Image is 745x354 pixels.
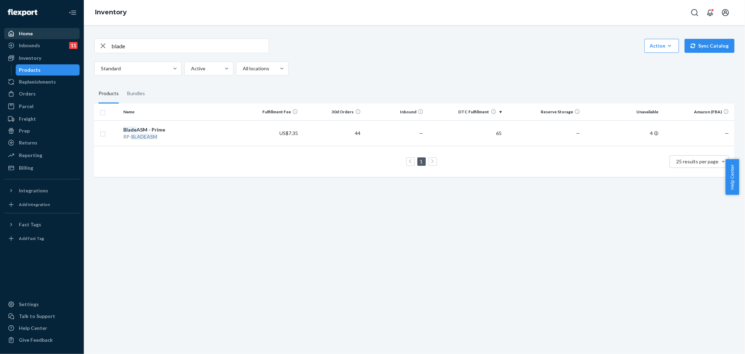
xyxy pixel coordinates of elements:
a: Reporting [4,150,80,161]
th: Reserve Storage [505,104,583,120]
div: Products [19,66,41,73]
div: Bundles [127,84,145,104]
a: Inventory [4,52,80,64]
img: Flexport logo [8,9,37,16]
div: Reporting [19,152,42,159]
td: 4 [583,120,661,146]
div: Add Integration [19,201,50,207]
td: 44 [301,120,364,146]
th: Name [120,104,238,120]
th: Amazon (FBA) [661,104,735,120]
button: Fast Tags [4,219,80,230]
div: Inventory [19,55,41,62]
button: Close Navigation [66,6,80,20]
a: Settings [4,299,80,310]
a: Freight [4,113,80,125]
th: Inbound [364,104,426,120]
span: 25 results per page [677,158,719,164]
div: Settings [19,301,39,308]
button: Open Search Box [688,6,702,20]
th: Fulfillment Fee [238,104,301,120]
div: Replenishments [19,78,56,85]
a: Inventory [95,8,127,16]
div: Freight [19,115,36,122]
button: Integrations [4,185,80,196]
div: Orders [19,90,36,97]
a: Orders [4,88,80,99]
th: DTC Fulfillment [426,104,504,120]
th: 30d Orders [301,104,364,120]
div: Talk to Support [19,313,55,320]
a: Home [4,28,80,39]
a: Inbounds11 [4,40,80,51]
th: Unavailable [583,104,661,120]
div: Help Center [19,325,47,332]
span: — [725,130,729,136]
div: 11 [69,42,78,49]
input: Search inventory by name or sku [111,39,269,53]
div: Fast Tags [19,221,41,228]
div: Action [650,42,674,49]
em: BLADEASM [131,134,157,140]
a: Help Center [4,323,80,334]
input: All locations [242,65,243,72]
button: Action [644,39,679,53]
div: Returns [19,139,37,146]
button: Open notifications [703,6,717,20]
div: Give Feedback [19,337,53,344]
a: Page 1 is your current page [419,158,424,164]
a: Billing [4,162,80,174]
div: Integrations [19,187,48,194]
span: — [419,130,423,136]
button: Give Feedback [4,334,80,346]
a: Add Integration [4,199,80,210]
a: Add Fast Tag [4,233,80,244]
em: Blade [123,127,137,133]
a: Replenishments [4,76,80,87]
div: Products [98,84,119,104]
div: ASM - Prime [123,126,235,133]
div: Billing [19,164,33,171]
a: Products [16,64,80,76]
div: Parcel [19,103,34,110]
ol: breadcrumbs [89,2,132,23]
button: Sync Catalog [685,39,735,53]
div: RP- [123,133,235,140]
button: Open account menu [718,6,732,20]
div: Inbounds [19,42,40,49]
span: US$7.35 [279,130,298,136]
a: Talk to Support [4,311,80,322]
a: Parcel [4,101,80,112]
div: Home [19,30,33,37]
td: 65 [426,120,504,146]
button: Help Center [725,159,739,195]
span: — [576,130,580,136]
a: Prep [4,125,80,136]
input: Standard [100,65,101,72]
input: Active [190,65,191,72]
a: Returns [4,137,80,148]
div: Prep [19,127,30,134]
div: Add Fast Tag [19,235,44,241]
